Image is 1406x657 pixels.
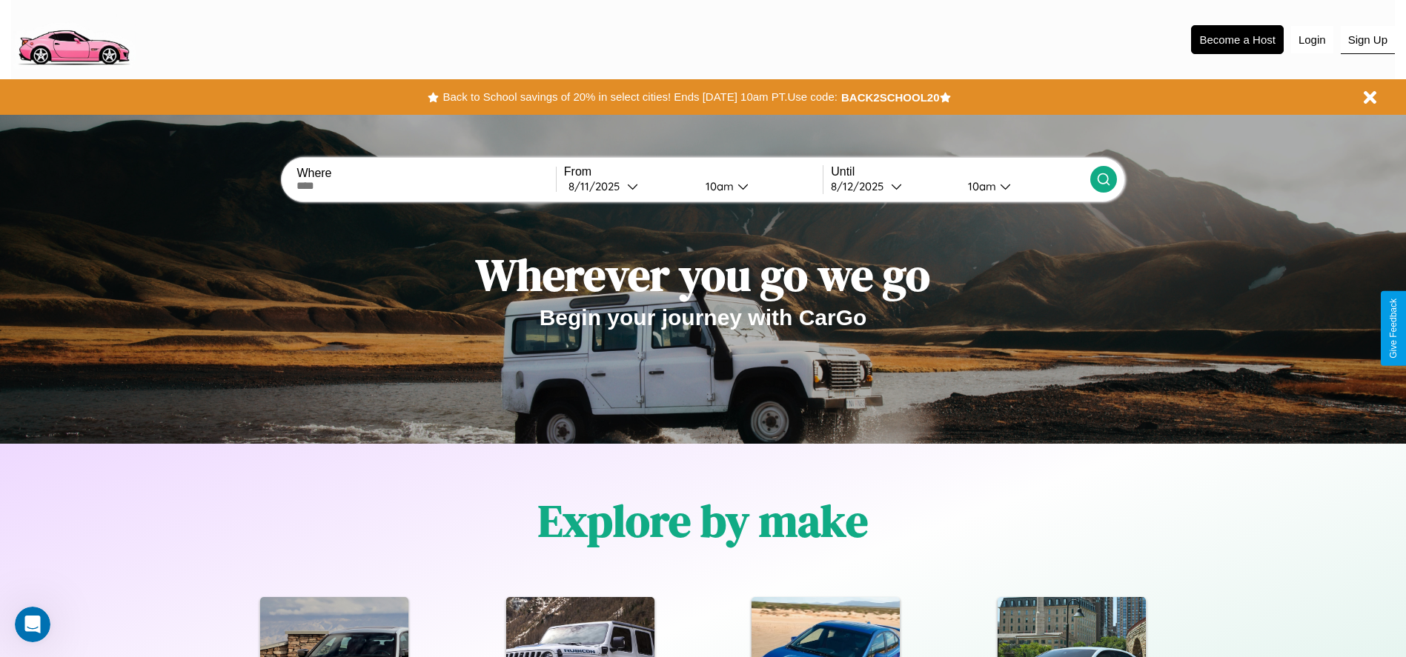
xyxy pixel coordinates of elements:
div: 10am [698,179,737,193]
div: 8 / 11 / 2025 [568,179,627,193]
b: BACK2SCHOOL20 [841,91,940,104]
button: Back to School savings of 20% in select cities! Ends [DATE] 10am PT.Use code: [439,87,840,107]
img: logo [11,7,136,69]
div: 10am [961,179,1000,193]
div: 8 / 12 / 2025 [831,179,891,193]
button: Become a Host [1191,25,1284,54]
button: Login [1291,26,1333,53]
div: Give Feedback [1388,299,1399,358]
iframe: Intercom live chat [15,607,50,642]
h1: Explore by make [538,490,868,551]
label: Where [296,167,555,180]
button: 10am [694,179,823,194]
label: From [564,165,823,179]
button: 10am [956,179,1090,194]
label: Until [831,165,1090,179]
button: 8/11/2025 [564,179,694,194]
button: Sign Up [1341,26,1395,54]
